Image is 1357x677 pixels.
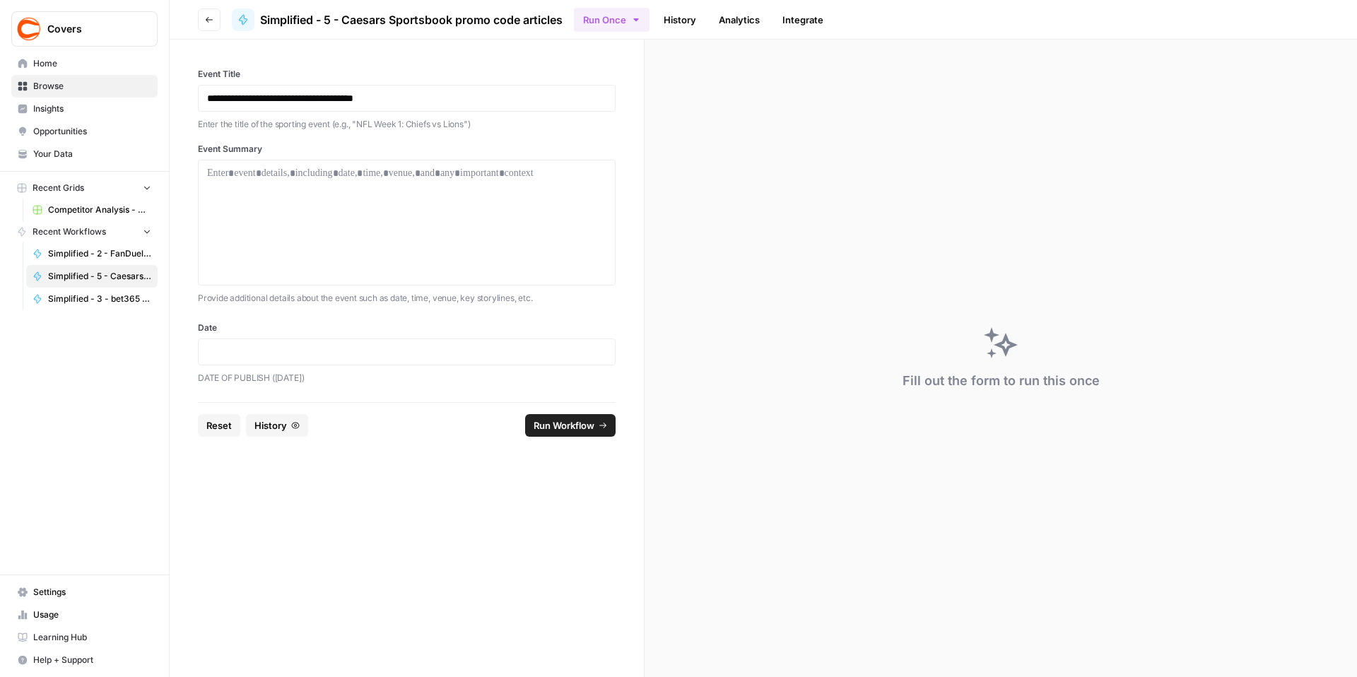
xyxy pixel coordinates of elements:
span: Reset [206,418,232,432]
a: Integrate [774,8,832,31]
span: Settings [33,586,151,599]
a: Your Data [11,143,158,165]
span: Learning Hub [33,631,151,644]
label: Event Title [198,68,616,81]
button: Recent Grids [11,177,158,199]
button: Help + Support [11,649,158,671]
span: Simplified - 2 - FanDuel promo code articles [48,247,151,260]
span: Help + Support [33,654,151,666]
label: Event Summary [198,143,616,155]
p: Enter the title of the sporting event (e.g., "NFL Week 1: Chiefs vs Lions") [198,117,616,131]
label: Date [198,322,616,334]
div: Fill out the form to run this once [903,371,1100,391]
button: Run Once [574,8,650,32]
button: Recent Workflows [11,221,158,242]
button: Workspace: Covers [11,11,158,47]
a: History [655,8,705,31]
a: Insights [11,98,158,120]
span: Recent Workflows [33,225,106,238]
a: Simplified - 5 - Caesars Sportsbook promo code articles [232,8,563,31]
a: Learning Hub [11,626,158,649]
span: Browse [33,80,151,93]
span: Insights [33,102,151,115]
button: History [246,414,308,437]
span: Recent Grids [33,182,84,194]
button: Reset [198,414,240,437]
a: Simplified - 2 - FanDuel promo code articles [26,242,158,265]
span: Usage [33,608,151,621]
span: Simplified - 3 - bet365 bonus code articles [48,293,151,305]
span: Your Data [33,148,151,160]
span: Simplified - 5 - Caesars Sportsbook promo code articles [48,270,151,283]
button: Run Workflow [525,414,616,437]
a: Simplified - 3 - bet365 bonus code articles [26,288,158,310]
img: Covers Logo [16,16,42,42]
a: Home [11,52,158,75]
p: DATE OF PUBLISH ([DATE]) [198,371,616,385]
span: Opportunities [33,125,151,138]
p: Provide additional details about the event such as date, time, venue, key storylines, etc. [198,291,616,305]
span: History [254,418,287,432]
a: Opportunities [11,120,158,143]
a: Competitor Analysis - URL Specific Grid [26,199,158,221]
span: Home [33,57,151,70]
a: Analytics [710,8,768,31]
a: Simplified - 5 - Caesars Sportsbook promo code articles [26,265,158,288]
span: Covers [47,22,133,36]
span: Run Workflow [534,418,594,432]
span: Competitor Analysis - URL Specific Grid [48,204,151,216]
a: Browse [11,75,158,98]
a: Usage [11,604,158,626]
a: Settings [11,581,158,604]
span: Simplified - 5 - Caesars Sportsbook promo code articles [260,11,563,28]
